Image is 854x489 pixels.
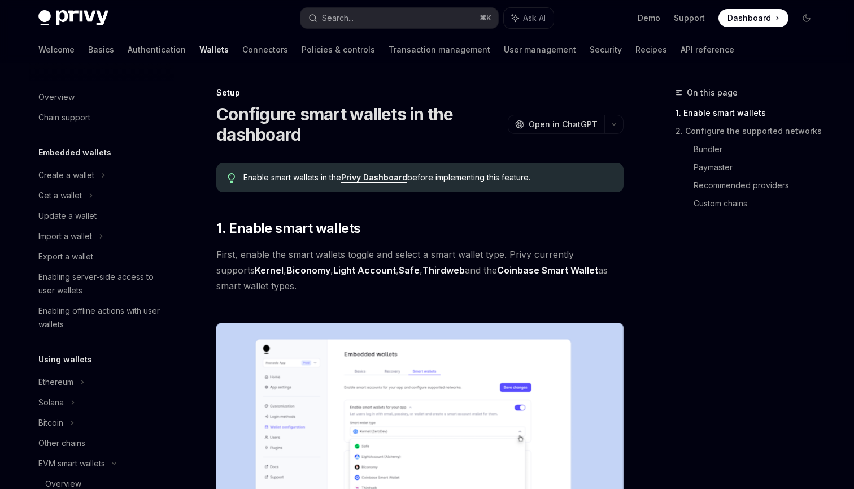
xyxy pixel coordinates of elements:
a: Transaction management [389,36,490,63]
a: Export a wallet [29,246,174,267]
a: Policies & controls [302,36,375,63]
div: Ethereum [38,375,73,389]
a: Wallets [199,36,229,63]
a: Chain support [29,107,174,128]
a: Recommended providers [694,176,825,194]
h1: Configure smart wallets in the dashboard [216,104,503,145]
div: Chain support [38,111,90,124]
a: Biconomy [286,265,330,276]
a: Dashboard [718,9,788,27]
div: Search... [322,11,354,25]
span: ⌘ K [480,14,491,23]
a: 2. Configure the supported networks [676,122,825,140]
a: Light Account [333,265,396,276]
a: Other chains [29,433,174,453]
a: Overview [29,87,174,107]
a: Recipes [635,36,667,63]
span: Open in ChatGPT [529,119,598,130]
a: Privy Dashboard [341,172,407,183]
a: Paymaster [694,158,825,176]
div: Bitcoin [38,416,63,430]
h5: Embedded wallets [38,146,111,159]
a: Demo [638,12,660,24]
div: Setup [216,87,624,98]
a: 1. Enable smart wallets [676,104,825,122]
a: Basics [88,36,114,63]
div: Update a wallet [38,209,97,223]
img: dark logo [38,10,108,26]
button: Ask AI [504,8,554,28]
span: Enable smart wallets in the before implementing this feature. [243,172,612,183]
a: Enabling server-side access to user wallets [29,267,174,301]
span: On this page [687,86,738,99]
span: 1. Enable smart wallets [216,219,360,237]
button: Search...⌘K [300,8,498,28]
div: Export a wallet [38,250,93,263]
button: Open in ChatGPT [508,115,604,134]
a: Bundler [694,140,825,158]
div: Other chains [38,436,85,450]
h5: Using wallets [38,353,92,366]
a: Coinbase Smart Wallet [497,265,598,276]
div: Enabling server-side access to user wallets [38,270,167,297]
a: API reference [681,36,734,63]
a: Update a wallet [29,206,174,226]
a: User management [504,36,576,63]
div: EVM smart wallets [38,457,105,470]
a: Support [674,12,705,24]
div: Solana [38,396,64,409]
a: Safe [399,265,420,276]
div: Overview [38,90,75,104]
a: Authentication [128,36,186,63]
a: Kernel [255,265,284,276]
a: Enabling offline actions with user wallets [29,301,174,335]
svg: Tip [228,173,236,183]
a: Welcome [38,36,75,63]
a: Security [590,36,622,63]
div: Get a wallet [38,189,82,202]
button: Toggle dark mode [798,9,816,27]
a: Connectors [242,36,288,63]
span: First, enable the smart wallets toggle and select a smart wallet type. Privy currently supports ,... [216,246,624,294]
a: Thirdweb [422,265,465,276]
div: Create a wallet [38,168,94,182]
div: Import a wallet [38,230,92,243]
a: Custom chains [694,194,825,213]
span: Dashboard [727,12,771,24]
span: Ask AI [523,12,546,24]
div: Enabling offline actions with user wallets [38,304,167,331]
